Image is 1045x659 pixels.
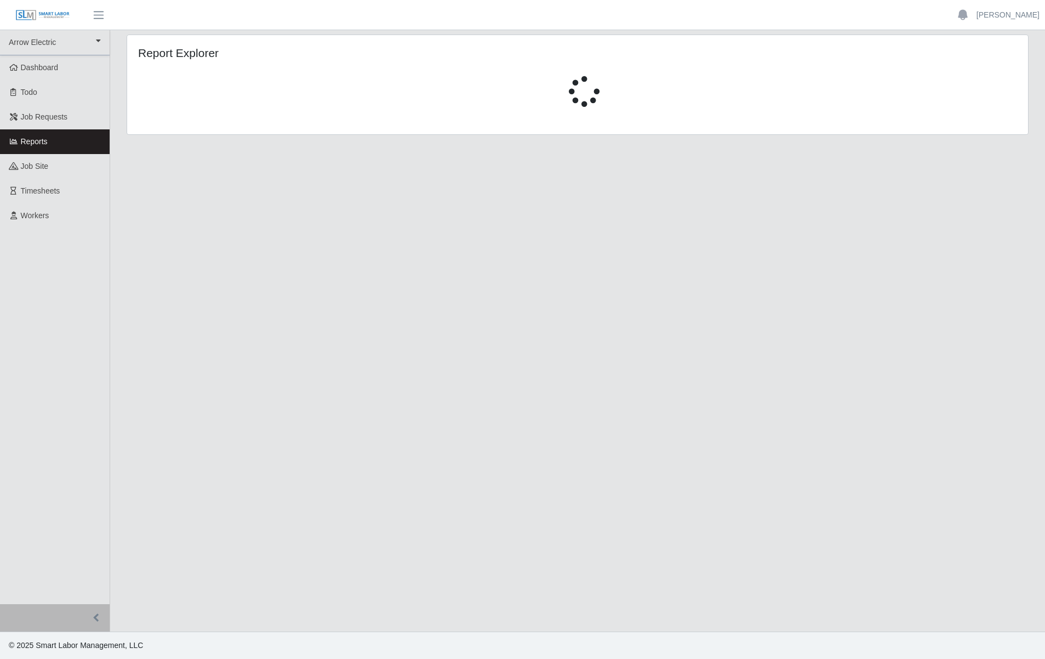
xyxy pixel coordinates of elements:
[21,63,59,72] span: Dashboard
[21,137,48,146] span: Reports
[977,9,1040,21] a: [PERSON_NAME]
[21,211,49,220] span: Workers
[21,162,49,171] span: job site
[9,641,143,650] span: © 2025 Smart Labor Management, LLC
[21,88,37,96] span: Todo
[138,46,495,60] h4: Report Explorer
[21,186,60,195] span: Timesheets
[21,112,68,121] span: Job Requests
[15,9,70,21] img: SLM Logo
